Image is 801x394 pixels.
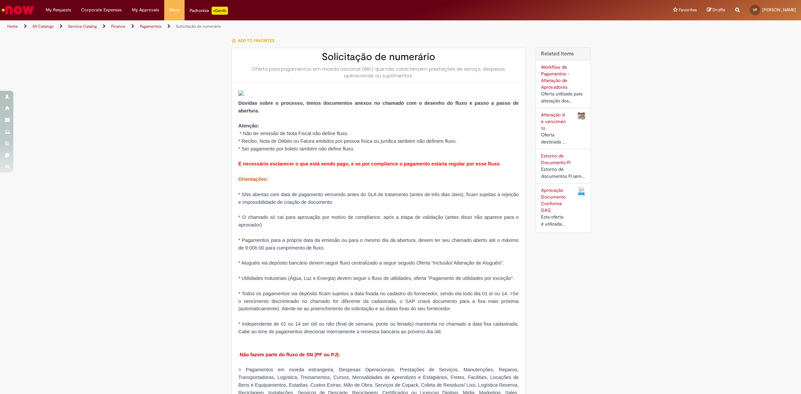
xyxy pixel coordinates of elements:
a: Estorno de Documento FI [541,153,570,165]
a: Pagamentos [140,24,162,29]
span: Dúvidas sobre o processo, temos documentos anexos no chamado com o desenho do fluxo e passo a pas... [238,100,519,113]
span: Favorites [679,7,697,13]
a: Service Catalog [68,24,97,29]
span: * Todos os pagamentos via depósito ficam sujeitos a data fixada no cadastro do fornecedor, sendo ... [238,291,519,312]
span: Drafts [713,7,725,13]
a: Alteração de vencimento [541,112,566,131]
span: My Approvals [132,7,159,13]
span: [PERSON_NAME] [762,7,796,13]
span: * Ser pagamento por boleto também não define fluxo. [238,146,354,151]
a: All Catalogs [32,24,54,29]
span: VP [753,8,757,12]
a: Drafts [707,7,725,13]
span: Orientações: [238,176,268,182]
span: Add to favorites [238,38,274,43]
span: * SNs abertas com data de pagamento vencendo antes do SLA de tratamento (antes de três dias úteis... [238,192,519,205]
a: Solicitação de numerário [176,24,221,29]
h2: Solicitação de numerário [238,51,519,62]
span: * O chamado só cai para aprovação por motivo de compliance, após a etapa de validação (antes diss... [238,215,519,228]
a: Aprovação Documento Conforme DAG [541,187,566,213]
div: Oferta utilizada para alteração dos aprovadores cadastrados no workflow de documentos a pagar. [541,90,585,104]
span: * Pagamentos para a própria data da emissão ou para o mesmo dia da abertura, devem ter seu chamad... [238,238,519,251]
a: Finance [111,24,125,29]
div: Estorno de documentos FI sem partidas compensadas [541,166,585,180]
h2: Related Items [541,51,585,57]
div: Esta oferta é utilizada para o Campo solicitar a aprovação do documento que esta fora da alçada d... [541,214,567,228]
img: Aprovação Documento Conforme DAG [577,187,585,195]
span: My Requests [46,7,71,13]
span: * Recibo, Nota de Débito ou Fatura emitidos por pessoa física ou jurídica também não definem fluxo. [238,138,457,144]
span: More [169,7,180,13]
p: +GenAi [212,7,228,15]
span: Corporate Expenses [81,7,122,13]
button: Add to favorites [231,34,278,48]
span: * Utilidades Industriais (Água, Luz e Energia) devem seguir o fluxo de utilidades, oferta "Pagame... [238,276,514,281]
img: ServiceNow [1,3,35,17]
ul: Page breadcrumbs [5,20,529,33]
div: Oferta destinada à alteração de data de pagamento [541,131,567,145]
img: sys_attachment.do [238,90,244,96]
div: Padroniza [190,7,228,15]
a: Home [7,24,18,29]
span: É necessário esclarecer o que está sendo pago, e se por compliance o pagamento estaria regular po... [238,161,501,166]
span: * Aluguéis via depósito bancário devem seguir fluxo centralizado a seguir seguido Oferta "Inclusã... [238,260,504,266]
span: * Não ter emissão de Nota Fiscal não define fluxo. [240,131,348,136]
span: * Independente de 01 ou 14 ser útil ou não (final de semana, ponte ou feriado) mantenha no chamad... [238,321,519,334]
div: Oferta para pagamentos em moeda nacional (BRL) que não caracterizem prestações de serviço, despes... [238,66,519,79]
img: Alteração de vencimento [577,111,585,119]
span: Atenção: [238,123,259,128]
a: Workflow de Pagamentos - Alteração de Aprovadores [541,64,569,90]
span: Não fazem parte do fluxo de SN (PF ou PJ): [240,352,340,357]
div: Related Items [536,47,591,233]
